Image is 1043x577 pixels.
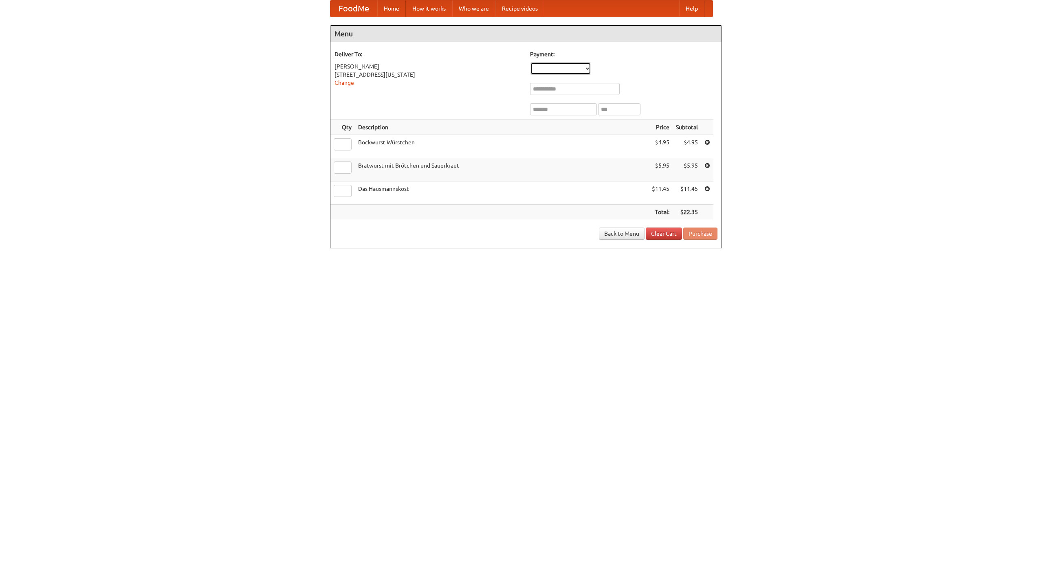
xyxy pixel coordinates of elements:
[649,181,673,205] td: $11.45
[406,0,452,17] a: How it works
[330,0,377,17] a: FoodMe
[334,71,522,79] div: [STREET_ADDRESS][US_STATE]
[649,205,673,220] th: Total:
[646,228,682,240] a: Clear Cart
[355,120,649,135] th: Description
[330,26,722,42] h4: Menu
[452,0,495,17] a: Who we are
[683,228,717,240] button: Purchase
[673,120,701,135] th: Subtotal
[649,135,673,158] td: $4.95
[673,158,701,181] td: $5.95
[355,135,649,158] td: Bockwurst Würstchen
[355,158,649,181] td: Bratwurst mit Brötchen und Sauerkraut
[334,80,354,86] a: Change
[673,181,701,205] td: $11.45
[377,0,406,17] a: Home
[679,0,704,17] a: Help
[330,120,355,135] th: Qty
[649,158,673,181] td: $5.95
[673,205,701,220] th: $22.35
[673,135,701,158] td: $4.95
[495,0,544,17] a: Recipe videos
[530,50,717,58] h5: Payment:
[334,62,522,71] div: [PERSON_NAME]
[649,120,673,135] th: Price
[599,228,645,240] a: Back to Menu
[355,181,649,205] td: Das Hausmannskost
[334,50,522,58] h5: Deliver To:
